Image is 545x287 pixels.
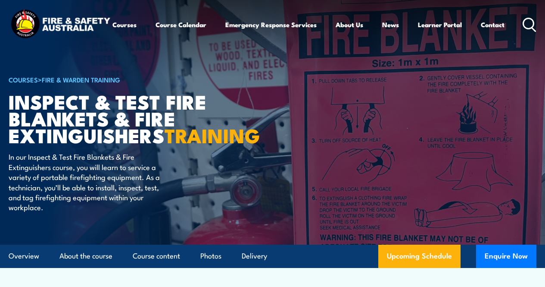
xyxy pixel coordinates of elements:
[336,14,363,35] a: About Us
[42,75,120,84] a: Fire & Warden Training
[165,120,260,150] strong: TRAINING
[418,14,462,35] a: Learner Portal
[481,14,505,35] a: Contact
[133,245,180,268] a: Course content
[9,74,221,85] h6: >
[9,151,166,212] p: In our Inspect & Test Fire Blankets & Fire Extinguishers course, you will learn to service a vari...
[59,245,112,268] a: About the course
[9,75,38,84] a: COURSES
[225,14,317,35] a: Emergency Response Services
[112,14,137,35] a: Courses
[242,245,267,268] a: Delivery
[156,14,206,35] a: Course Calendar
[378,245,461,268] a: Upcoming Schedule
[476,245,536,268] button: Enquire Now
[382,14,399,35] a: News
[200,245,221,268] a: Photos
[9,93,221,143] h1: Inspect & Test Fire Blankets & Fire Extinguishers
[9,245,39,268] a: Overview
